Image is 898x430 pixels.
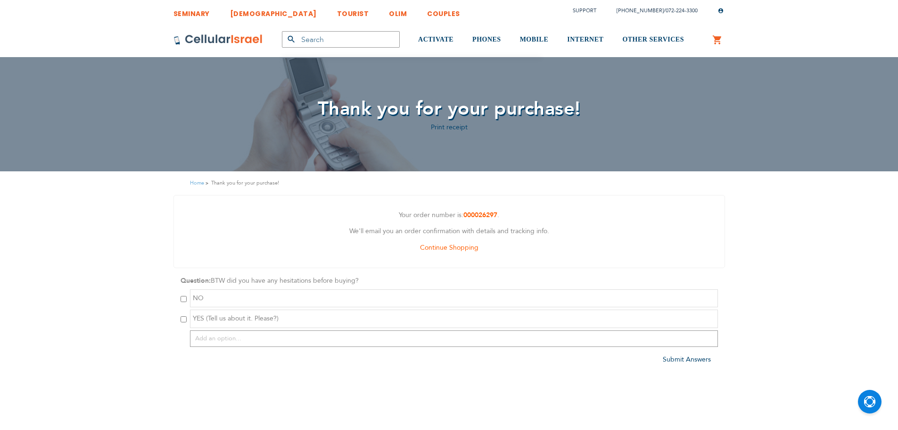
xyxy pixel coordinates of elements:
[418,22,453,58] a: ACTIVATE
[230,2,317,20] a: [DEMOGRAPHIC_DATA]
[418,36,453,43] span: ACTIVATE
[211,276,359,285] span: BTW did you have any hesitations before buying?
[622,22,684,58] a: OTHER SERVICES
[573,7,596,14] a: Support
[181,226,717,237] p: We'll email you an order confirmation with details and tracking info.
[663,355,711,364] a: Submit Answers
[607,4,698,17] li: /
[193,314,279,323] span: YES (Tell us about it. Please?)
[211,178,279,187] strong: Thank you for your purchase!
[427,2,460,20] a: COUPLES
[472,36,501,43] span: PHONES
[431,123,468,132] a: Print receipt
[420,243,478,252] a: Continue Shopping
[472,22,501,58] a: PHONES
[190,179,204,186] a: Home
[520,22,549,58] a: MOBILE
[567,22,603,58] a: INTERNET
[520,36,549,43] span: MOBILE
[617,7,664,14] a: [PHONE_NUMBER]
[173,34,263,45] img: Cellular Israel Logo
[567,36,603,43] span: INTERNET
[173,2,210,20] a: SEMINARY
[622,36,684,43] span: OTHER SERVICES
[318,96,581,122] span: Thank you for your purchase!
[193,294,204,303] span: NO
[190,330,718,347] input: Add an option...
[666,7,698,14] a: 072-224-3300
[282,31,400,48] input: Search
[181,276,211,285] strong: Question:
[181,210,717,221] p: Your order number is: .
[337,2,369,20] a: TOURIST
[389,2,407,20] a: OLIM
[463,211,497,219] a: 000026297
